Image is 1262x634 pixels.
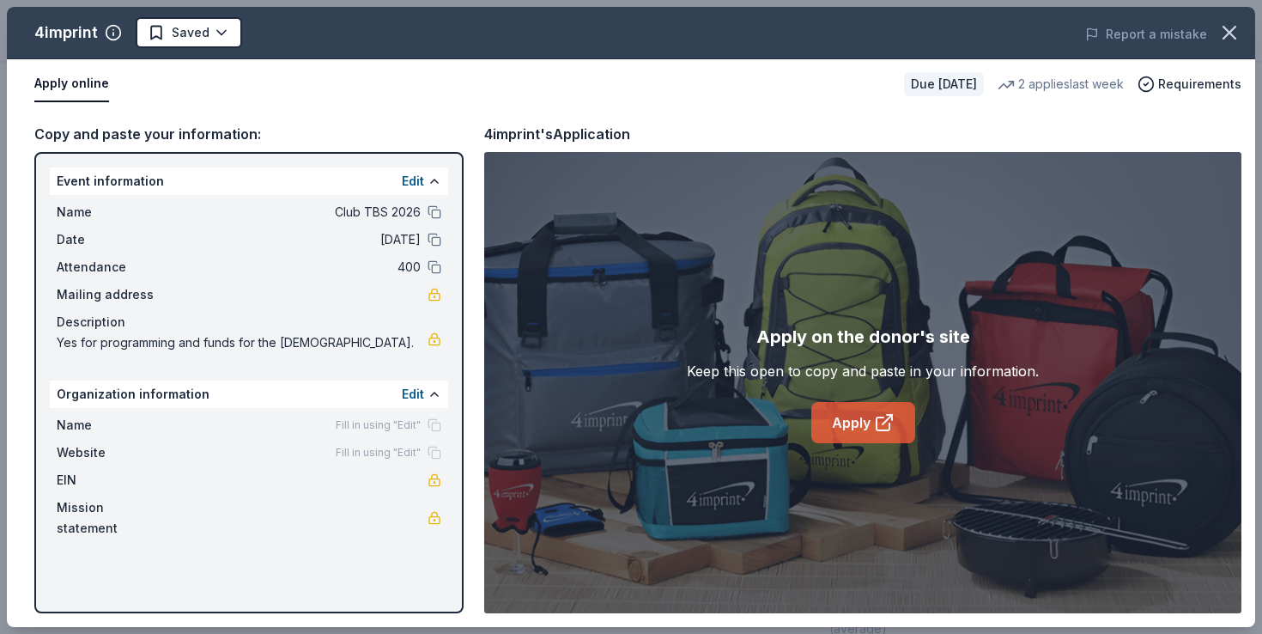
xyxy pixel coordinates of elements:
[57,470,172,491] span: EIN
[57,497,172,539] span: Mission statement
[172,202,421,223] span: Club TBS 2026
[1158,74,1241,94] span: Requirements
[687,361,1039,381] div: Keep this open to copy and paste in your information.
[172,22,209,43] span: Saved
[57,312,441,332] div: Description
[172,229,421,250] span: [DATE]
[34,19,98,46] div: 4imprint
[811,402,915,443] a: Apply
[57,415,172,436] span: Name
[136,17,242,48] button: Saved
[57,257,172,277] span: Attendance
[172,257,421,277] span: 400
[57,284,172,305] span: Mailing address
[57,202,172,223] span: Name
[1085,24,1207,45] button: Report a mistake
[57,229,172,250] span: Date
[756,323,970,351] div: Apply on the donor's site
[34,123,464,145] div: Copy and paste your information:
[336,446,421,460] span: Fill in using "Edit"
[34,66,109,102] button: Apply online
[904,72,984,96] div: Due [DATE]
[57,442,172,463] span: Website
[336,418,421,432] span: Fill in using "Edit"
[50,168,448,195] div: Event information
[57,332,428,353] span: Yes for programming and funds for the [DEMOGRAPHIC_DATA].
[484,123,630,145] div: 4imprint's Application
[402,171,424,192] button: Edit
[50,381,448,408] div: Organization information
[998,74,1124,94] div: 2 applies last week
[402,384,424,405] button: Edit
[1138,74,1241,94] button: Requirements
